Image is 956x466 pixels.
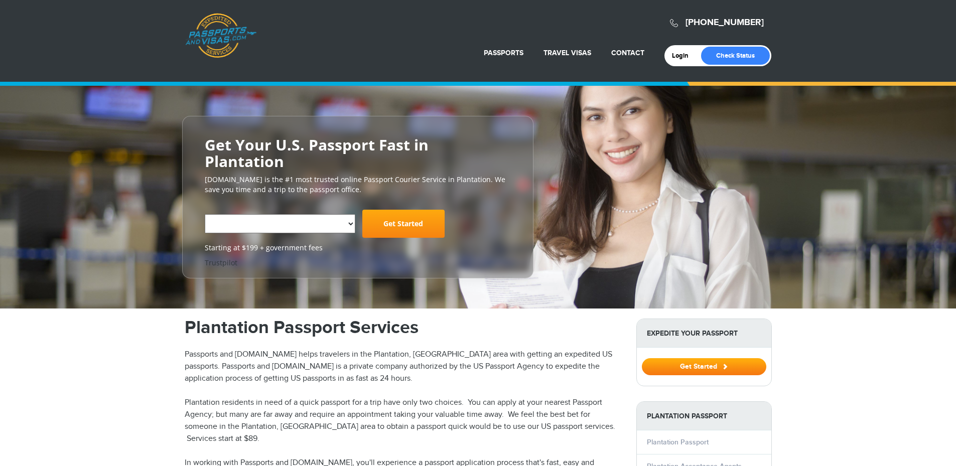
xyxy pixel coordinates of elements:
a: Passports [484,49,523,57]
h1: Plantation Passport Services [185,319,621,337]
a: [PHONE_NUMBER] [686,17,764,28]
p: [DOMAIN_NAME] is the #1 most trusted online Passport Courier Service in Plantation. We save you t... [205,175,511,195]
a: Get Started [642,362,766,370]
strong: Expedite Your Passport [637,319,771,348]
span: Starting at $199 + government fees [205,243,511,253]
a: Plantation Passport [647,438,709,446]
a: Travel Visas [543,49,591,57]
a: Trustpilot [205,258,237,267]
h2: Get Your U.S. Passport Fast in Plantation [205,136,511,170]
a: Login [672,52,696,60]
strong: Plantation Passport [637,402,771,430]
button: Get Started [642,358,766,375]
a: Check Status [701,47,770,65]
p: Plantation residents in need of a quick passport for a trip have only two choices. You can apply ... [185,397,621,445]
a: Contact [611,49,644,57]
p: Passports and [DOMAIN_NAME] helps travelers in the Plantation, [GEOGRAPHIC_DATA] area with gettin... [185,349,621,385]
a: Passports & [DOMAIN_NAME] [185,13,256,58]
a: Get Started [362,210,445,238]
